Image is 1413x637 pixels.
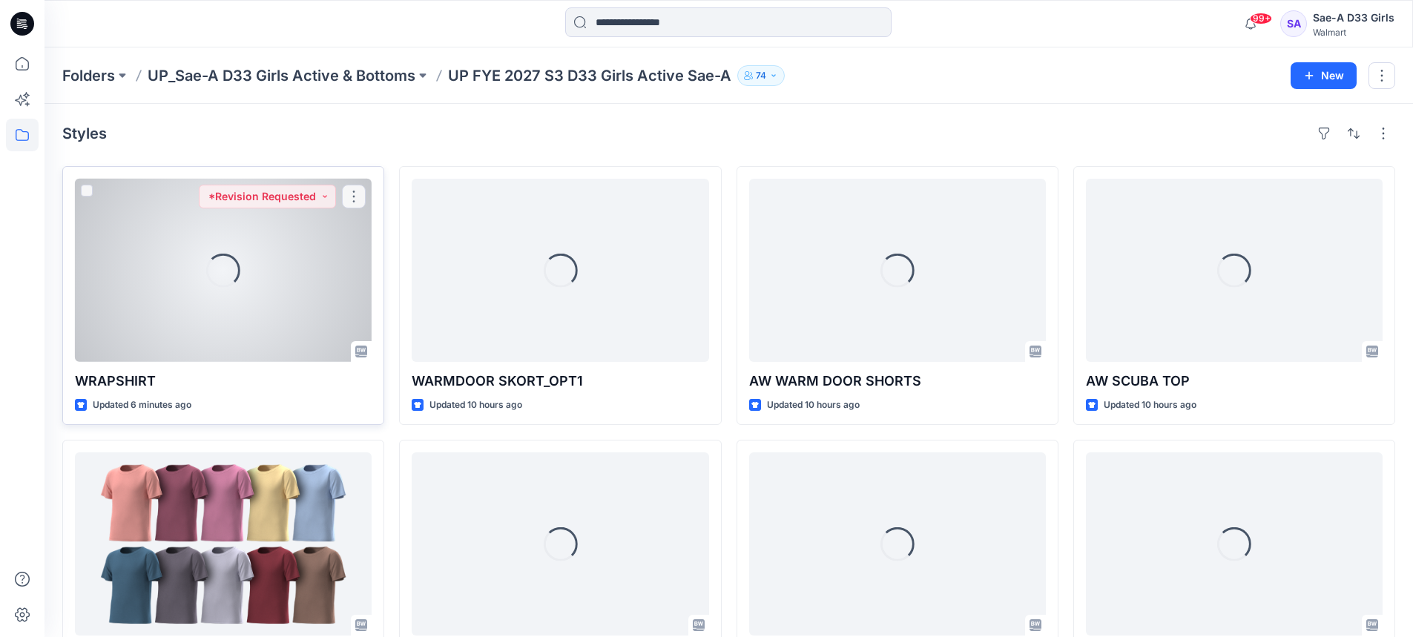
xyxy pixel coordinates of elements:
p: WARMDOOR SKORT_OPT1 [412,371,708,392]
a: Folders [62,65,115,86]
button: New [1291,62,1357,89]
p: UP FYE 2027 S3 D33 Girls Active Sae-A [448,65,731,86]
p: AW SCUBA TOP [1086,371,1383,392]
div: Sae-A D33 Girls [1313,9,1394,27]
a: HQ021639_AW CORE TEE [75,452,372,636]
p: Updated 10 hours ago [767,397,860,413]
p: AW WARM DOOR SHORTS [749,371,1046,392]
p: WRAPSHIRT [75,371,372,392]
p: Updated 10 hours ago [1104,397,1196,413]
div: SA [1280,10,1307,37]
h4: Styles [62,125,107,142]
span: 99+ [1250,13,1272,24]
p: Updated 10 hours ago [429,397,522,413]
button: 74 [737,65,785,86]
a: UP_Sae-A D33 Girls Active & Bottoms [148,65,415,86]
div: Walmart [1313,27,1394,38]
p: Updated 6 minutes ago [93,397,191,413]
p: 74 [756,67,766,84]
